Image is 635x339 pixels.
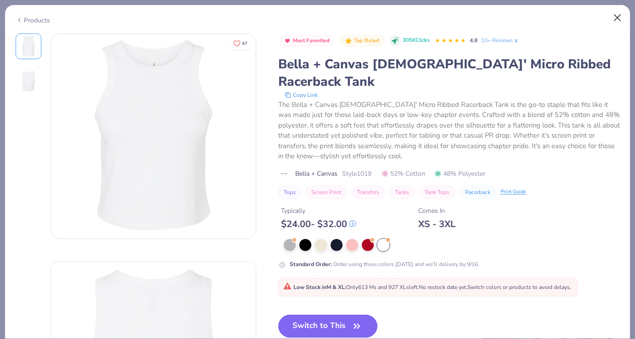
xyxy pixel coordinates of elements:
img: Front [17,35,39,57]
div: Products [16,16,50,25]
button: Racerback [460,186,496,199]
button: Badge Button [340,35,384,47]
div: Print Guide [500,188,526,196]
div: Comes In [418,206,455,216]
strong: Standard Order : [290,261,332,268]
strong: Low Stock in M & XL : [293,283,346,291]
span: Top Rated [354,38,380,43]
button: Like [229,37,252,50]
span: Bella + Canvas [295,169,337,178]
div: The Bella + Canvas [DEMOGRAPHIC_DATA]' Micro Ribbed Racerback Tank is the go-to staple that fits ... [278,100,620,161]
button: Tanks [389,186,415,199]
img: brand logo [278,170,291,178]
span: Only 613 Ms and 927 XLs left. Switch colors or products to avoid delays. [283,283,571,291]
button: Close [609,9,626,27]
span: Most Favorited [293,38,330,43]
button: copy to clipboard [282,90,320,100]
a: 10+ Reviews [481,36,519,44]
button: Tank Tops [419,186,455,199]
img: Most Favorited sort [284,37,291,44]
span: Style 1019 [342,169,371,178]
button: Screen Print [306,186,347,199]
div: Typically [281,206,356,216]
div: XS - 3XL [418,218,455,230]
div: Bella + Canvas [DEMOGRAPHIC_DATA]' Micro Ribbed Racerback Tank [278,56,620,90]
img: Top Rated sort [345,37,352,44]
button: Tops [278,186,301,199]
span: 47 [242,41,247,46]
button: Switch to This [278,315,378,338]
button: Badge Button [279,35,335,47]
img: Front [51,34,256,239]
span: 305K Clicks [403,37,429,44]
span: 52% Cotton [382,169,425,178]
span: 4.8 [470,37,478,44]
img: Back [17,70,39,92]
div: $ 24.00 - $ 32.00 [281,218,356,230]
div: Order using these colors [DATE] and we’ll delivery by 9/16. [290,260,479,268]
div: 4.8 Stars [435,33,466,48]
span: No restock date yet. [419,283,467,291]
button: Transfers [351,186,385,199]
span: 48% Polyester [434,169,485,178]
